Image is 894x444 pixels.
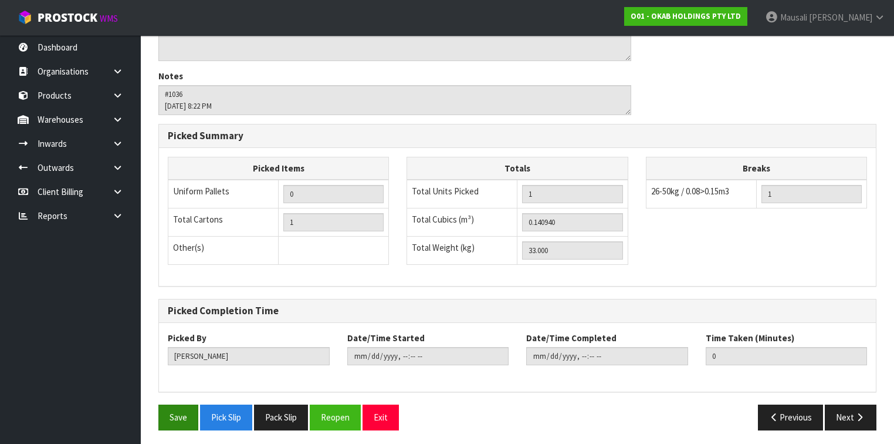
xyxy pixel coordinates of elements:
[407,180,517,208] td: Total Units Picked
[168,347,330,365] input: Picked By
[168,157,389,180] th: Picked Items
[407,208,517,237] td: Total Cubics (m³)
[168,305,867,317] h3: Picked Completion Time
[624,7,747,26] a: O01 - OKAB HOLDINGS PTY LTD
[809,12,872,23] span: [PERSON_NAME]
[254,405,308,430] button: Pack Slip
[646,157,866,180] th: Breaks
[168,237,279,265] td: Other(s)
[631,11,741,21] strong: O01 - OKAB HOLDINGS PTY LTD
[168,180,279,208] td: Uniform Pallets
[407,237,517,265] td: Total Weight (kg)
[168,332,206,344] label: Picked By
[363,405,399,430] button: Exit
[310,405,361,430] button: Reopen
[158,70,183,82] label: Notes
[283,185,384,203] input: UNIFORM P LINES
[200,405,252,430] button: Pick Slip
[706,347,868,365] input: Time Taken
[347,332,425,344] label: Date/Time Started
[168,208,279,237] td: Total Cartons
[706,332,794,344] label: Time Taken (Minutes)
[651,186,729,197] span: 26-50kg / 0.08>0.15m3
[825,405,876,430] button: Next
[100,13,118,24] small: WMS
[38,10,97,25] span: ProStock
[758,405,824,430] button: Previous
[407,157,628,180] th: Totals
[283,213,384,231] input: OUTERS TOTAL = CTN
[18,10,32,25] img: cube-alt.png
[158,405,198,430] button: Save
[526,332,617,344] label: Date/Time Completed
[780,12,807,23] span: Mausali
[168,130,867,142] h3: Picked Summary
